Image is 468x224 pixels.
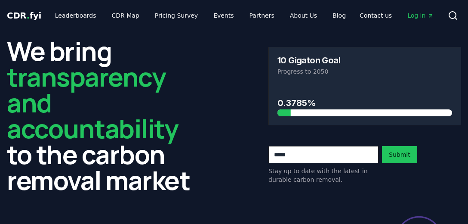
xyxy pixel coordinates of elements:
span: transparency and accountability [7,59,178,146]
h3: 10 Gigaton Goal [277,56,340,65]
a: Events [206,8,240,23]
nav: Main [48,8,353,23]
p: Progress to 2050 [277,67,452,76]
a: CDR Map [105,8,146,23]
h2: We bring to the carbon removal market [7,38,200,193]
span: CDR fyi [7,10,41,21]
a: Blog [326,8,353,23]
span: Log in [407,11,434,20]
h3: 0.3785% [277,96,452,109]
a: Partners [243,8,281,23]
p: Stay up to date with the latest in durable carbon removal. [268,167,379,184]
nav: Main [353,8,441,23]
a: Contact us [353,8,399,23]
a: Log in [400,8,441,23]
a: CDR.fyi [7,9,41,22]
span: . [27,10,30,21]
a: Leaderboards [48,8,103,23]
a: About Us [283,8,324,23]
button: Submit [382,146,417,163]
a: Pricing Survey [148,8,205,23]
